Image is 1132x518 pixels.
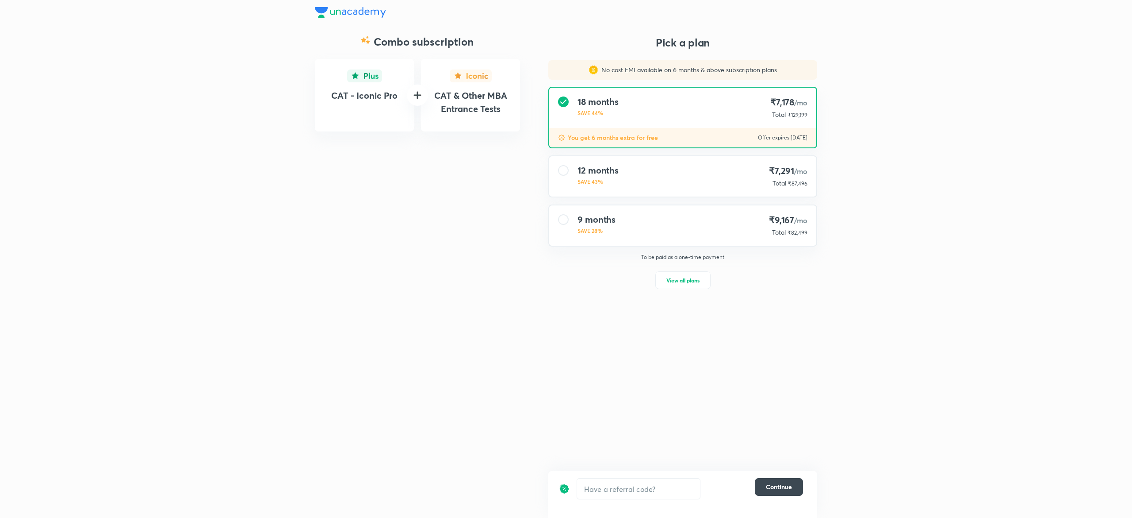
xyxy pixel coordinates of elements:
img: discount [558,134,565,141]
h3: Pick a plan [548,35,817,50]
img: - [347,70,382,82]
p: No cost EMI available on 6 months & above subscription plans [598,66,777,74]
h4: CAT & Other MBA Entrance Tests [434,89,508,116]
p: You get 6 months extra for free [568,133,658,142]
p: Total [772,228,786,237]
h4: 9 months [577,214,616,225]
h4: ₹7,291 [769,165,807,177]
span: ₹129,199 [788,112,807,118]
h4: CAT - Iconic Pro [328,89,402,102]
img: - [412,90,423,101]
h4: 18 months [577,97,619,107]
span: View all plans [666,276,700,285]
h4: 12 months [577,165,619,176]
button: View all plans [655,271,711,289]
p: Total [773,179,786,188]
p: SAVE 28% [577,227,616,235]
h3: Combo subscription [374,35,474,48]
span: Continue [766,483,792,491]
span: ₹87,496 [788,180,807,187]
button: Continue [755,478,803,496]
h4: ₹9,167 [769,214,807,226]
h4: ₹7,178 [769,97,807,108]
span: /mo [794,216,807,225]
p: To be paid as a one-time payment [541,254,824,261]
span: /mo [794,166,807,176]
input: Have a referral code? [577,479,700,499]
p: Total [772,110,786,119]
p: Offer expires [DATE] [758,134,807,141]
span: ₹82,499 [788,229,807,236]
span: /mo [794,98,807,107]
img: - [450,70,492,82]
p: SAVE 43% [577,178,619,186]
img: sales discount [589,66,598,74]
img: Company Logo [315,7,386,18]
img: - [361,35,370,44]
p: SAVE 44% [577,109,619,117]
img: discount [559,478,570,499]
